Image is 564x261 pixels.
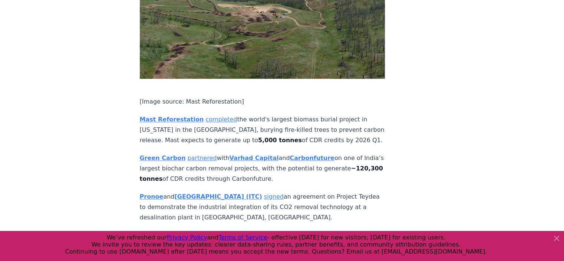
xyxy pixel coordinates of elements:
p: and an agreement on Project Teydea to demonstrate the industrial integration of its CO2 removal t... [140,192,385,223]
a: partnered [188,154,217,162]
p: the world's largest biomass burial project in [US_STATE] in the [GEOGRAPHIC_DATA], burying fire-k... [140,114,385,146]
a: Green Carbon [140,154,186,162]
a: Mast Reforestation [140,116,204,123]
a: completed [205,116,237,123]
strong: ~120,300 tonnes [140,165,383,182]
a: Carbonfuture [290,154,334,162]
strong: 5,000 tonnes [258,137,302,144]
p: with and on one of India’s largest biochar carbon removal projects, with the potential to generat... [140,153,385,184]
a: [GEOGRAPHIC_DATA] (ITC) [174,193,262,200]
a: Varhad Capital [230,154,279,162]
a: Pronoe [140,193,164,200]
a: signed [264,193,284,200]
p: [Image source: Mast Reforestation] [140,97,385,107]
